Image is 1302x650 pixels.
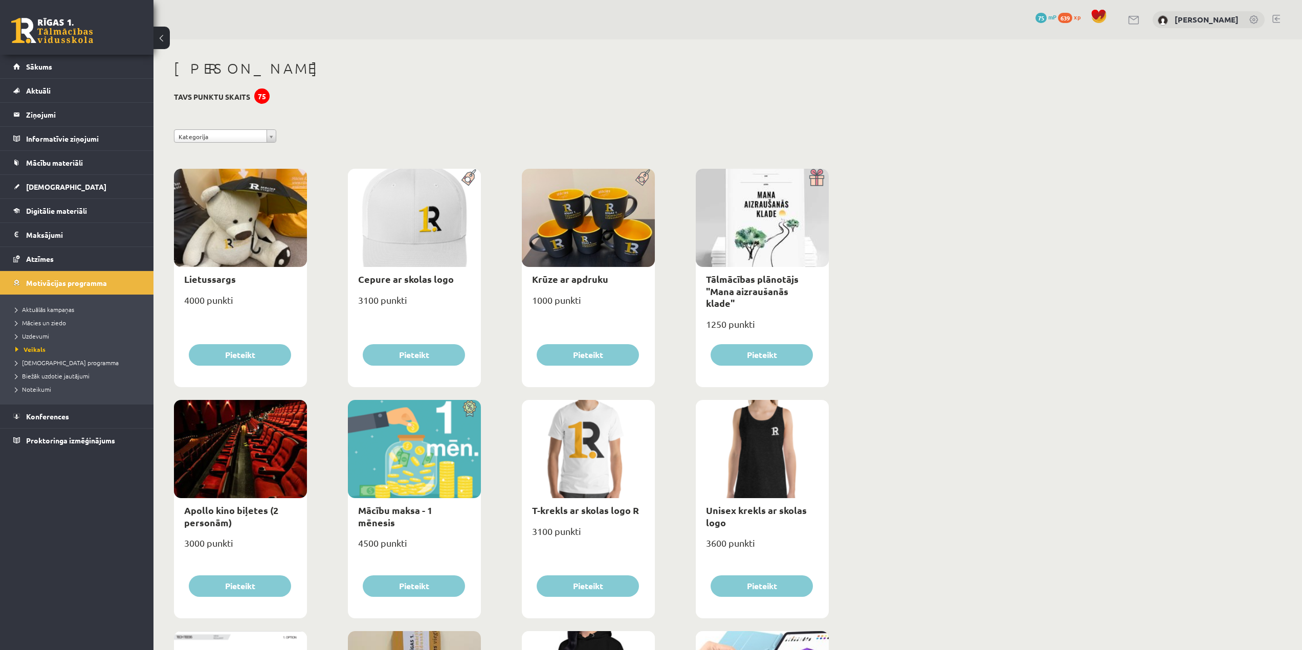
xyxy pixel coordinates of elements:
a: Kategorija [174,129,276,143]
a: Mācību materiāli [13,151,141,174]
span: 639 [1058,13,1072,23]
span: 75 [1035,13,1047,23]
button: Pieteikt [537,344,639,366]
a: Mācību maksa - 1 mēnesis [358,504,432,528]
div: 3100 punkti [348,292,481,317]
span: Veikals [15,345,46,353]
span: Aktuāli [26,86,51,95]
a: 75 mP [1035,13,1056,21]
a: Digitālie materiāli [13,199,141,222]
legend: Informatīvie ziņojumi [26,127,141,150]
a: Tālmācības plānotājs "Mana aizraušanās klade" [706,273,799,309]
a: Ziņojumi [13,103,141,126]
a: Cepure ar skolas logo [358,273,454,285]
a: [PERSON_NAME] [1175,14,1239,25]
button: Pieteikt [189,344,291,366]
a: [DEMOGRAPHIC_DATA] programma [15,358,143,367]
span: xp [1074,13,1080,21]
span: mP [1048,13,1056,21]
div: 3000 punkti [174,534,307,560]
legend: Maksājumi [26,223,141,246]
span: Digitālie materiāli [26,206,87,215]
img: Dāvana ar pārsteigumu [806,169,829,186]
a: Aktuālās kampaņas [15,305,143,314]
a: Informatīvie ziņojumi [13,127,141,150]
span: Mācību materiāli [26,158,83,167]
button: Pieteikt [363,575,465,597]
a: 639 xp [1058,13,1086,21]
button: Pieteikt [711,344,813,366]
span: Kategorija [179,130,262,143]
span: Uzdevumi [15,332,49,340]
a: Uzdevumi [15,331,143,341]
legend: Ziņojumi [26,103,141,126]
a: Lietussargs [184,273,236,285]
img: Populāra prece [458,169,481,186]
span: Noteikumi [15,385,51,393]
button: Pieteikt [537,575,639,597]
a: Motivācijas programma [13,271,141,295]
a: Unisex krekls ar skolas logo [706,504,807,528]
a: Krūze ar apdruku [532,273,608,285]
div: 4500 punkti [348,534,481,560]
a: Proktoringa izmēģinājums [13,429,141,452]
a: T-krekls ar skolas logo R [532,504,639,516]
span: Aktuālās kampaņas [15,305,74,313]
a: Veikals [15,345,143,354]
span: Atzīmes [26,254,54,263]
h1: [PERSON_NAME] [174,60,829,77]
img: Populāra prece [632,169,655,186]
span: Motivācijas programma [26,278,107,287]
a: Maksājumi [13,223,141,246]
div: 75 [254,88,270,104]
a: Sākums [13,55,141,78]
div: 3100 punkti [522,523,655,548]
button: Pieteikt [711,575,813,597]
div: 3600 punkti [696,534,829,560]
a: Apollo kino biļetes (2 personām) [184,504,278,528]
a: Rīgas 1. Tālmācības vidusskola [11,18,93,43]
span: Proktoringa izmēģinājums [26,436,115,445]
a: Biežāk uzdotie jautājumi [15,371,143,380]
span: Konferences [26,412,69,421]
a: Noteikumi [15,385,143,394]
span: [DEMOGRAPHIC_DATA] [26,182,106,191]
span: [DEMOGRAPHIC_DATA] programma [15,358,119,367]
img: Atlaide [458,400,481,417]
a: Atzīmes [13,247,141,271]
a: Konferences [13,405,141,428]
img: Kirills Aleksejevs [1158,15,1168,26]
h3: Tavs punktu skaits [174,93,250,101]
a: Mācies un ziedo [15,318,143,327]
a: [DEMOGRAPHIC_DATA] [13,175,141,198]
div: 1250 punkti [696,316,829,341]
button: Pieteikt [363,344,465,366]
div: 4000 punkti [174,292,307,317]
div: 1000 punkti [522,292,655,317]
span: Biežāk uzdotie jautājumi [15,372,90,380]
a: Aktuāli [13,79,141,102]
span: Mācies un ziedo [15,319,66,327]
button: Pieteikt [189,575,291,597]
span: Sākums [26,62,52,71]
